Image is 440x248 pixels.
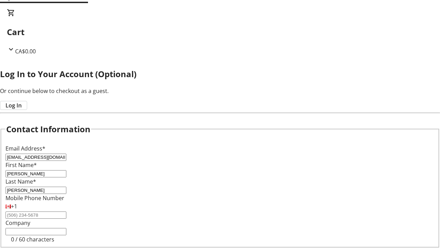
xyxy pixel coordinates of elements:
[11,236,54,243] tr-character-limit: 0 / 60 characters
[5,161,37,169] label: First Name*
[5,194,64,202] label: Mobile Phone Number
[15,48,36,55] span: CA$0.00
[7,9,433,55] div: CartCA$0.00
[7,26,433,38] h2: Cart
[5,145,45,152] label: Email Address*
[5,219,30,227] label: Company
[5,101,22,110] span: Log In
[6,123,90,135] h2: Contact Information
[5,178,36,185] label: Last Name*
[5,211,66,219] input: (506) 234-5678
